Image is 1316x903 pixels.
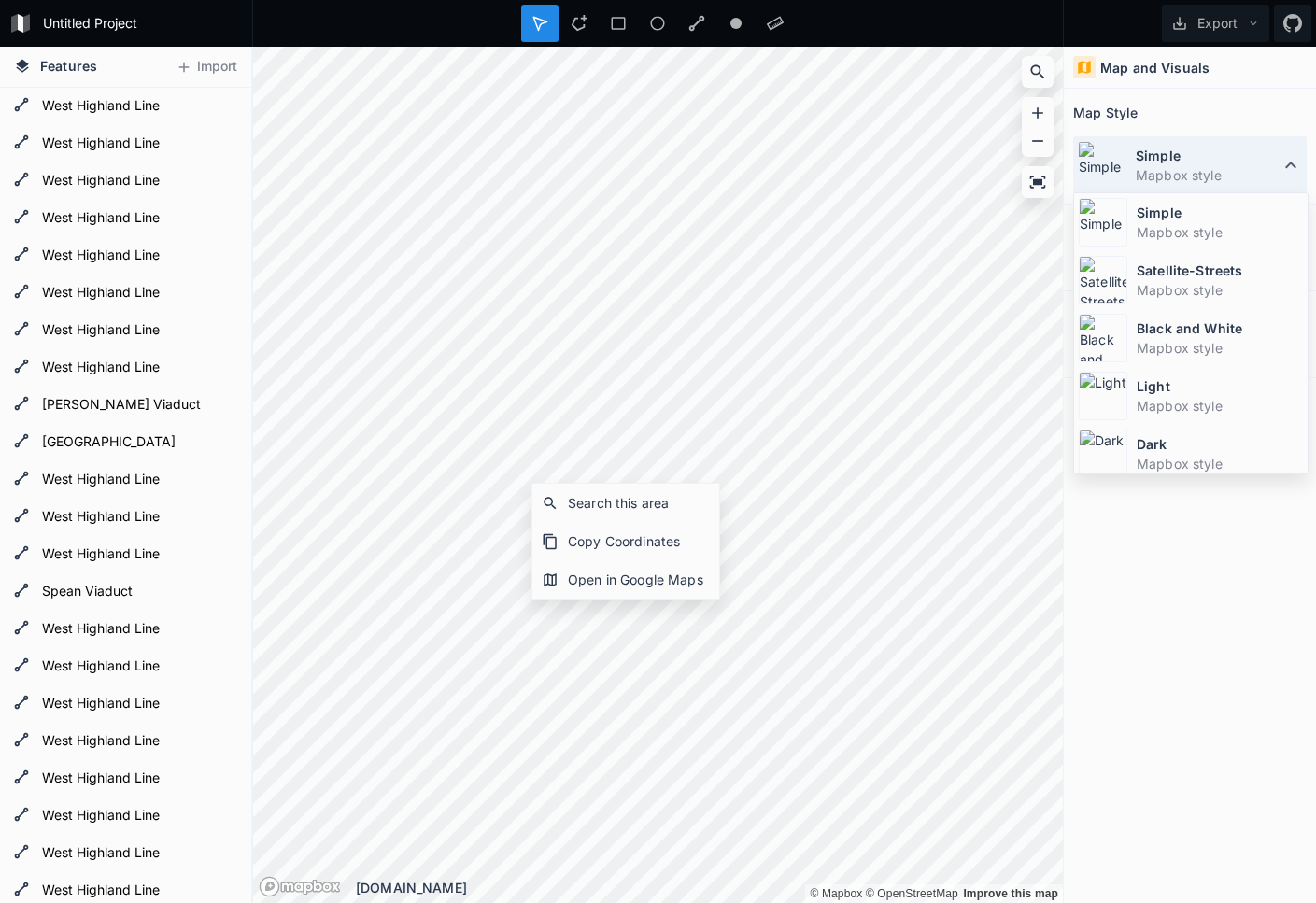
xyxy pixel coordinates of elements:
dt: Dark [1137,434,1303,454]
button: Export [1162,5,1269,42]
dt: Simple [1136,146,1280,165]
dt: Simple [1137,203,1303,222]
a: Mapbox [810,887,862,900]
a: Mapbox logo [259,876,341,897]
img: Light [1079,372,1127,420]
div: Copy Coordinates [532,522,719,560]
img: Simple [1078,141,1126,190]
a: OpenStreetMap [866,887,958,900]
dd: Mapbox style [1137,222,1303,242]
dd: Mapbox style [1137,280,1303,300]
img: Satellite-Streets [1079,256,1127,304]
h4: Map and Visuals [1100,58,1210,78]
div: [DOMAIN_NAME] [356,878,1063,897]
img: Simple [1079,198,1127,247]
dt: Black and White [1137,318,1303,338]
img: Black and White [1079,314,1127,362]
dd: Mapbox style [1136,165,1280,185]
dt: Satellite-Streets [1137,261,1303,280]
img: Dark [1079,430,1127,478]
dt: Light [1137,376,1303,396]
span: Features [40,56,97,76]
button: Import [166,52,247,82]
a: Map feedback [963,887,1058,900]
div: Search this area [532,484,719,522]
dd: Mapbox style [1137,454,1303,473]
div: Open in Google Maps [532,560,719,599]
dd: Mapbox style [1137,396,1303,416]
h2: Map Style [1073,98,1138,127]
dd: Mapbox style [1137,338,1303,358]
